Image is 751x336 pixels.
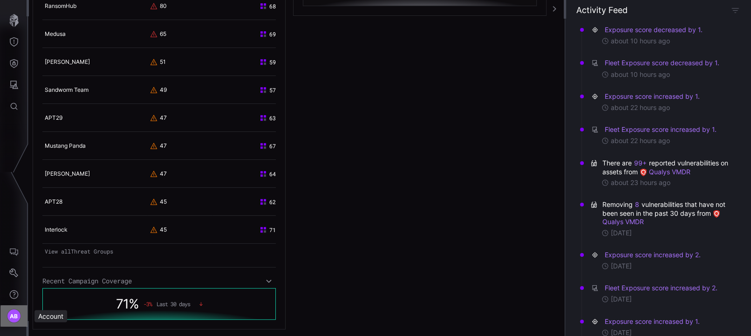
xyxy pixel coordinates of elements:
div: 45 [160,226,167,234]
span: Last 30 days [157,301,190,307]
time: [DATE] [611,229,632,237]
a: [PERSON_NAME] [45,58,90,65]
span: 69 [269,30,276,38]
span: 71 % [116,296,139,312]
div: 45 [160,198,167,206]
a: Interlock [45,226,68,233]
h4: Activity Feed [576,5,628,15]
span: 71 [269,226,276,234]
button: Exposure score increased by 1. [604,92,700,101]
span: 67 [269,142,276,150]
a: Qualys VMDR [602,209,722,226]
div: 51 [160,58,167,66]
time: about 22 hours ago [611,103,670,112]
div: Account [34,310,67,322]
a: Qualys VMDR [640,168,690,176]
div: 65 [160,30,167,38]
span: 63 [269,114,276,122]
a: Mustang Panda [45,142,86,149]
time: [DATE] [611,262,632,270]
time: about 22 hours ago [611,137,670,145]
button: 8 [635,200,640,209]
div: 47 [160,170,167,178]
button: Fleet Exposure score increased by 2. [604,283,718,293]
time: about 23 hours ago [611,178,670,187]
time: about 10 hours ago [611,70,670,79]
span: 57 [269,86,276,94]
button: Fleet Exposure score decreased by 1. [604,58,720,68]
span: There are reported vulnerabilities on assets from [602,158,731,176]
button: Exposure score decreased by 1. [604,25,703,34]
button: Exposure score increased by 1. [604,317,700,326]
span: AB [10,311,18,321]
span: 59 [269,58,276,66]
div: 47 [160,142,167,150]
span: 64 [269,170,276,178]
a: View allThreat Groups [42,245,276,258]
img: Qualys VMDR [640,169,647,176]
div: 49 [160,86,167,94]
button: Exposure score increased by 2. [604,250,701,260]
button: Fleet Exposure score increased by 1. [604,125,717,134]
span: 62 [269,198,276,206]
a: APT28 [45,198,62,205]
div: 80 [160,2,167,10]
time: about 10 hours ago [611,37,670,45]
span: -3 % [143,301,152,307]
a: Medusa [45,30,66,37]
a: Sandworm Team [45,86,89,93]
a: RansomHub [45,2,76,9]
div: 47 [160,114,167,122]
a: [PERSON_NAME] [45,170,90,177]
time: [DATE] [611,295,632,303]
img: Qualys VMDR [713,210,720,218]
button: AB [0,305,27,327]
span: Removing vulnerabilities that have not been seen in the past 30 days from [602,200,731,226]
button: 99+ [634,158,647,168]
div: Recent Campaign Coverage [42,277,276,285]
span: 68 [269,2,276,10]
a: APT29 [45,114,62,121]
